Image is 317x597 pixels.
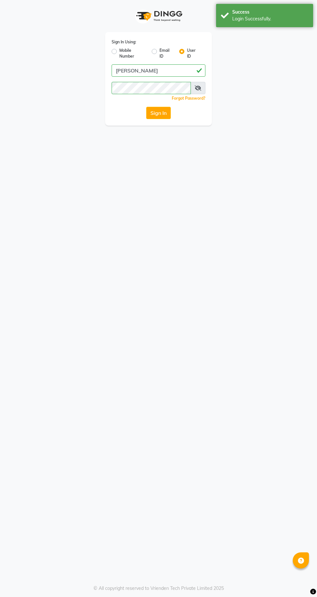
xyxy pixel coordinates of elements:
[119,48,147,59] label: Mobile Number
[112,64,205,77] input: Username
[232,9,308,16] div: Success
[112,39,136,45] label: Sign In Using:
[232,16,308,22] div: Login Successfully.
[133,6,184,26] img: logo1.svg
[290,571,311,591] iframe: chat widget
[146,107,171,119] button: Sign In
[112,82,191,94] input: Username
[159,48,174,59] label: Email ID
[172,96,205,101] a: Forgot Password?
[187,48,200,59] label: User ID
